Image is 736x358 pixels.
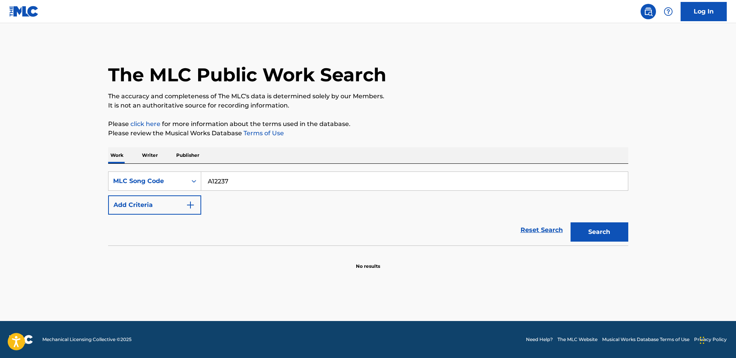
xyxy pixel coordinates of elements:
[140,147,160,163] p: Writer
[9,335,33,344] img: logo
[700,329,704,352] div: Drag
[641,4,656,19] a: Public Search
[517,222,567,239] a: Reset Search
[108,101,628,110] p: It is not an authoritative source for recording information.
[108,119,628,129] p: Please for more information about the terms used in the database.
[644,7,653,16] img: search
[113,176,182,186] div: MLC Song Code
[571,222,628,242] button: Search
[557,336,597,343] a: The MLC Website
[174,147,202,163] p: Publisher
[356,254,380,270] p: No results
[108,171,628,245] form: Search Form
[242,129,284,137] a: Terms of Use
[108,129,628,138] p: Please review the Musical Works Database
[42,336,132,343] span: Mechanical Licensing Collective © 2025
[661,4,676,19] div: Help
[9,6,39,17] img: MLC Logo
[681,2,727,21] a: Log In
[130,120,160,128] a: click here
[694,336,727,343] a: Privacy Policy
[526,336,553,343] a: Need Help?
[186,200,195,210] img: 9d2ae6d4665cec9f34b9.svg
[664,7,673,16] img: help
[108,195,201,215] button: Add Criteria
[108,63,386,86] h1: The MLC Public Work Search
[108,147,126,163] p: Work
[602,336,689,343] a: Musical Works Database Terms of Use
[108,92,628,101] p: The accuracy and completeness of The MLC's data is determined solely by our Members.
[698,321,736,358] iframe: Chat Widget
